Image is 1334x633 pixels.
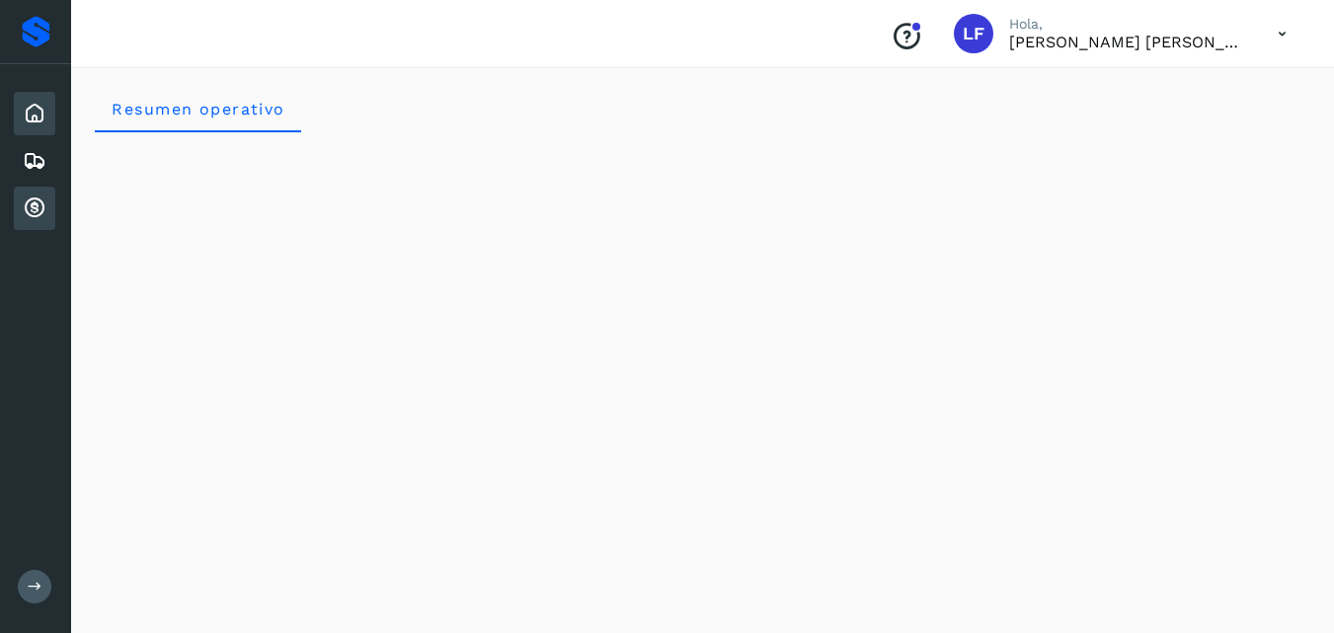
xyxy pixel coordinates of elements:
div: Inicio [14,92,55,135]
div: Embarques [14,139,55,183]
p: Hola, [1009,16,1246,33]
p: Luis Felipe Salamanca Lopez [1009,33,1246,51]
span: Resumen operativo [111,100,285,119]
div: Cuentas por cobrar [14,187,55,230]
